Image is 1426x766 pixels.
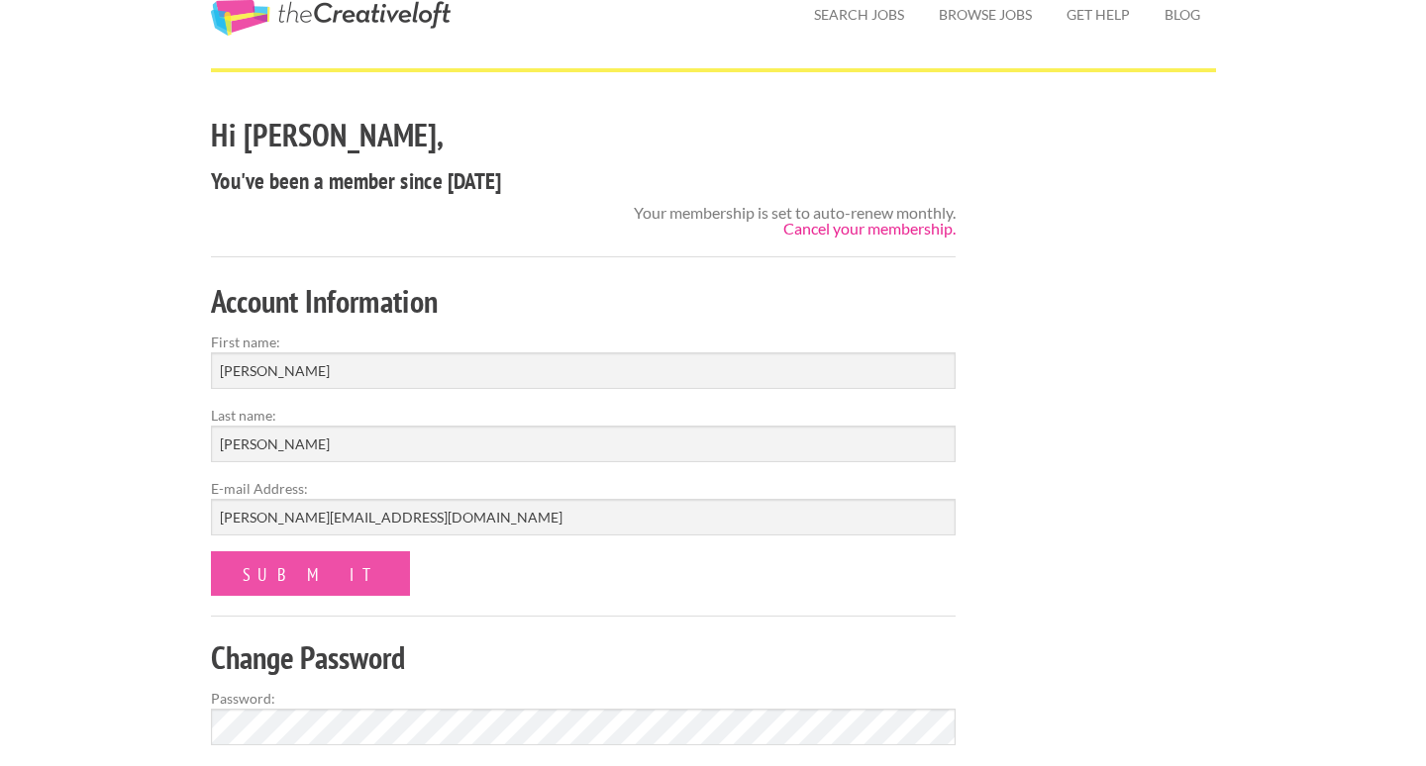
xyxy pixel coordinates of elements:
label: First name: [211,332,957,352]
a: Cancel your membership. [783,219,956,238]
h4: You've been a member since [DATE] [211,165,957,197]
label: Last name: [211,405,957,426]
label: Password: [211,688,957,709]
h2: Hi [PERSON_NAME], [211,113,957,157]
h2: Change Password [211,635,957,680]
h2: Account Information [211,279,957,324]
input: Submit [211,551,410,596]
div: Your membership is set to auto-renew monthly. [634,205,956,237]
label: E-mail Address: [211,478,957,499]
